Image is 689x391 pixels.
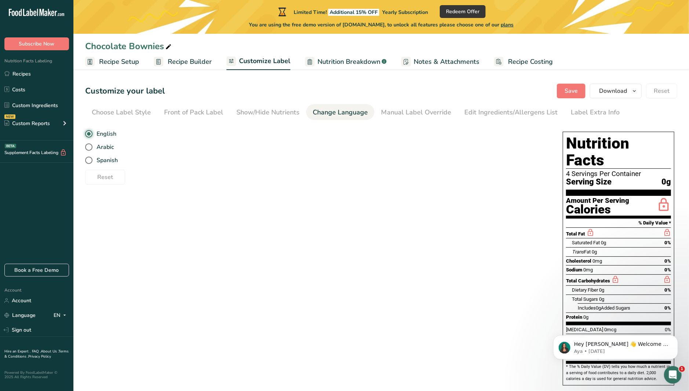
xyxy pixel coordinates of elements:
[566,258,591,264] span: Cholesterol
[318,57,380,67] span: Nutrition Breakdown
[664,267,671,273] span: 0%
[572,287,598,293] span: Dietary Fiber
[464,107,558,117] div: Edit Ingredients/Allergens List
[601,240,606,245] span: 0g
[85,170,125,184] button: Reset
[93,143,114,151] span: Arabic
[494,54,553,70] a: Recipe Costing
[599,287,604,293] span: 0g
[566,231,585,237] span: Total Fat
[93,157,118,164] span: Spanish
[566,314,582,320] span: Protein
[664,305,671,311] span: 0%
[4,349,69,359] a: Terms & Conditions .
[501,21,514,28] span: plans
[414,57,479,67] span: Notes & Attachments
[664,258,671,264] span: 0%
[4,349,30,354] a: Hire an Expert .
[661,178,671,187] span: 0g
[85,54,139,70] a: Recipe Setup
[572,240,600,245] span: Saturated Fat
[440,5,486,18] button: Redeem Offer
[92,107,151,117] div: Choose Label Style
[592,249,597,255] span: 0g
[583,267,593,273] span: 0mg
[164,107,223,117] div: Front of Pack Label
[566,170,671,178] div: 4 Servings Per Container
[664,240,671,245] span: 0%
[4,37,69,50] button: Subscribe Now
[168,57,212,67] span: Recipe Builder
[557,84,585,98] button: Save
[664,366,682,384] iframe: Intercom live chat
[542,320,689,371] iframe: Intercom notifications message
[226,53,290,70] a: Customize Label
[583,314,588,320] span: 0g
[566,197,629,204] div: Amount Per Serving
[32,349,41,354] a: FAQ .
[566,135,671,169] h1: Nutrition Facts
[572,249,584,255] i: Trans
[4,309,36,322] a: Language
[654,87,670,95] span: Reset
[679,366,685,372] span: 1
[446,8,479,15] span: Redeem Offer
[566,364,671,382] section: * The % Daily Value (DV) tells you how much a nutrient in a serving of food contributes to a dail...
[590,84,642,98] button: Download
[664,287,671,293] span: 0%
[599,87,627,95] span: Download
[236,107,300,117] div: Show/Hide Nutrients
[239,56,290,66] span: Customize Label
[19,40,55,48] span: Subscribe Now
[99,57,139,67] span: Recipe Setup
[277,7,428,16] div: Limited Time!
[571,107,620,117] div: Label Extra Info
[566,278,610,284] span: Total Carbohydrates
[313,107,368,117] div: Change Language
[381,107,451,117] div: Manual Label Override
[54,311,69,320] div: EN
[572,296,598,302] span: Total Sugars
[5,144,16,148] div: BETA
[28,354,51,359] a: Privacy Policy
[85,85,165,97] h1: Customize your label
[646,84,677,98] button: Reset
[565,87,578,95] span: Save
[401,54,479,70] a: Notes & Attachments
[599,296,604,302] span: 0g
[592,258,602,264] span: 0mg
[566,267,582,273] span: Sodium
[249,21,514,29] span: You are using the free demo version of [DOMAIN_NAME], to unlock all features please choose one of...
[41,349,58,354] a: About Us .
[97,173,113,182] span: Reset
[154,54,212,70] a: Recipe Builder
[596,305,601,311] span: 0g
[4,120,50,127] div: Custom Reports
[4,370,69,379] div: Powered By FoodLabelMaker © 2025 All Rights Reserved
[566,219,671,227] section: % Daily Value *
[382,9,428,16] span: Yearly Subscription
[328,9,379,16] span: Additional 15% OFF
[572,249,591,255] span: Fat
[566,204,629,215] div: Calories
[4,114,15,119] div: NEW
[508,57,553,67] span: Recipe Costing
[305,54,387,70] a: Nutrition Breakdown
[4,264,69,277] a: Book a Free Demo
[93,130,116,138] span: English
[85,40,173,53] div: Chocolate Bownies
[566,178,612,187] span: Serving Size
[578,305,630,311] span: Includes Added Sugars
